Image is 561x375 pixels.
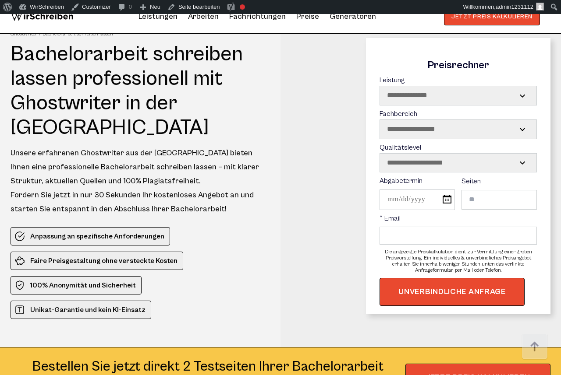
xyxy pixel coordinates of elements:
h1: Bachelorarbeit schreiben lassen professionell mit Ghostwriter in der [GEOGRAPHIC_DATA] [11,42,264,140]
label: Fachbereich [380,110,537,139]
span: Bachelorarbeit schreiben lassen [43,31,113,38]
li: Anpassung an spezifische Anforderungen [11,227,170,245]
button: JETZT PREIS KALKULIEREN [444,8,540,25]
div: Die angezeigte Preiskalkulation dient zur Vermittlung einer groben Preisvorstellung. Ein individu... [380,249,537,273]
select: Fachbereich [380,120,536,138]
li: Unikat-Garantie und kein KI-Einsatz [11,301,151,319]
img: logo wirschreiben [11,8,74,25]
label: Leistung [380,76,537,105]
select: Qualitätslevel [380,154,536,172]
img: Faire Preisgestaltung ohne versteckte Kosten [14,256,25,266]
li: Faire Preisgestaltung ohne versteckte Kosten [11,252,183,270]
select: Leistung [380,86,536,105]
span: Seiten [462,177,481,185]
input: Abgabetermin [380,189,455,210]
span: admin1231112 [496,4,533,10]
div: Preisrechner [380,60,537,72]
button: UNVERBINDLICHE ANFRAGE [380,278,525,306]
div: Verbesserungsbedarf [240,4,245,10]
input: * Email [380,227,537,245]
img: 100% Anonymität und Sicherheit [14,280,25,291]
img: Unikat-Garantie und kein KI-Einsatz [14,305,25,315]
div: Unsere erfahrenen Ghostwriter aus der [GEOGRAPHIC_DATA] bieten Ihnen eine professionelle Bachelor... [11,146,264,216]
a: Ghostwriter [11,31,41,38]
span: UNVERBINDLICHE ANFRAGE [398,287,506,297]
img: Anpassung an spezifische Anforderungen [14,231,25,242]
img: button top [522,334,548,360]
label: Abgabetermin [380,177,455,210]
a: Preise [296,12,319,21]
label: Qualitätslevel [380,144,537,173]
label: * Email [380,214,537,245]
li: 100% Anonymität und Sicherheit [11,276,142,294]
form: Contact form [380,60,537,305]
